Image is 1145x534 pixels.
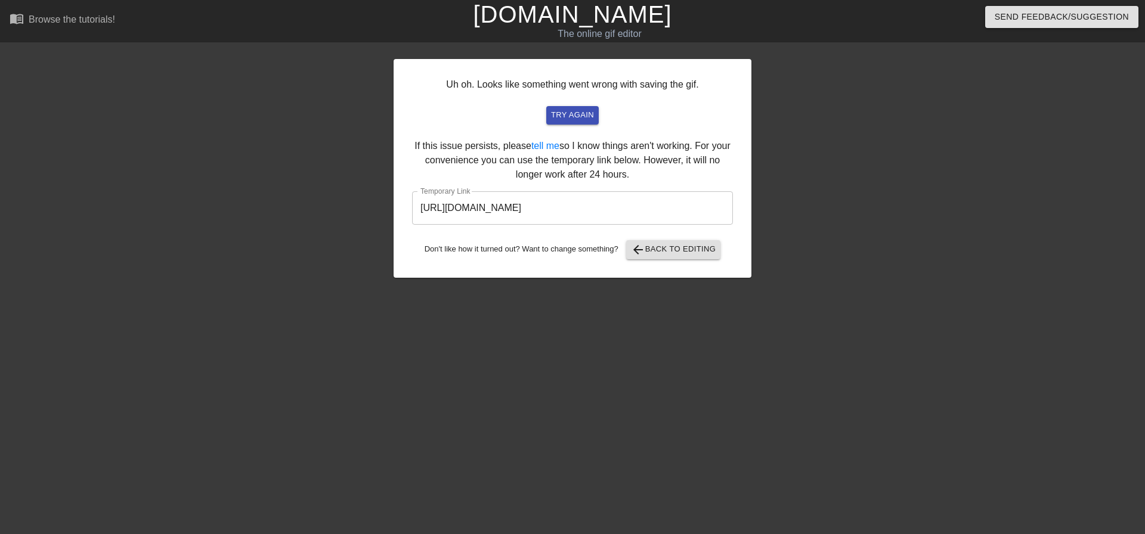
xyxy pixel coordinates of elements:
[631,243,716,257] span: Back to Editing
[546,106,599,125] button: try again
[531,141,559,151] a: tell me
[985,6,1138,28] button: Send Feedback/Suggestion
[473,1,671,27] a: [DOMAIN_NAME]
[29,14,115,24] div: Browse the tutorials!
[626,240,721,259] button: Back to Editing
[388,27,812,41] div: The online gif editor
[995,10,1129,24] span: Send Feedback/Suggestion
[394,59,751,278] div: Uh oh. Looks like something went wrong with saving the gif. If this issue persists, please so I k...
[412,240,733,259] div: Don't like how it turned out? Want to change something?
[412,191,733,225] input: bare
[551,108,594,122] span: try again
[10,11,115,30] a: Browse the tutorials!
[10,11,24,26] span: menu_book
[631,243,645,257] span: arrow_back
